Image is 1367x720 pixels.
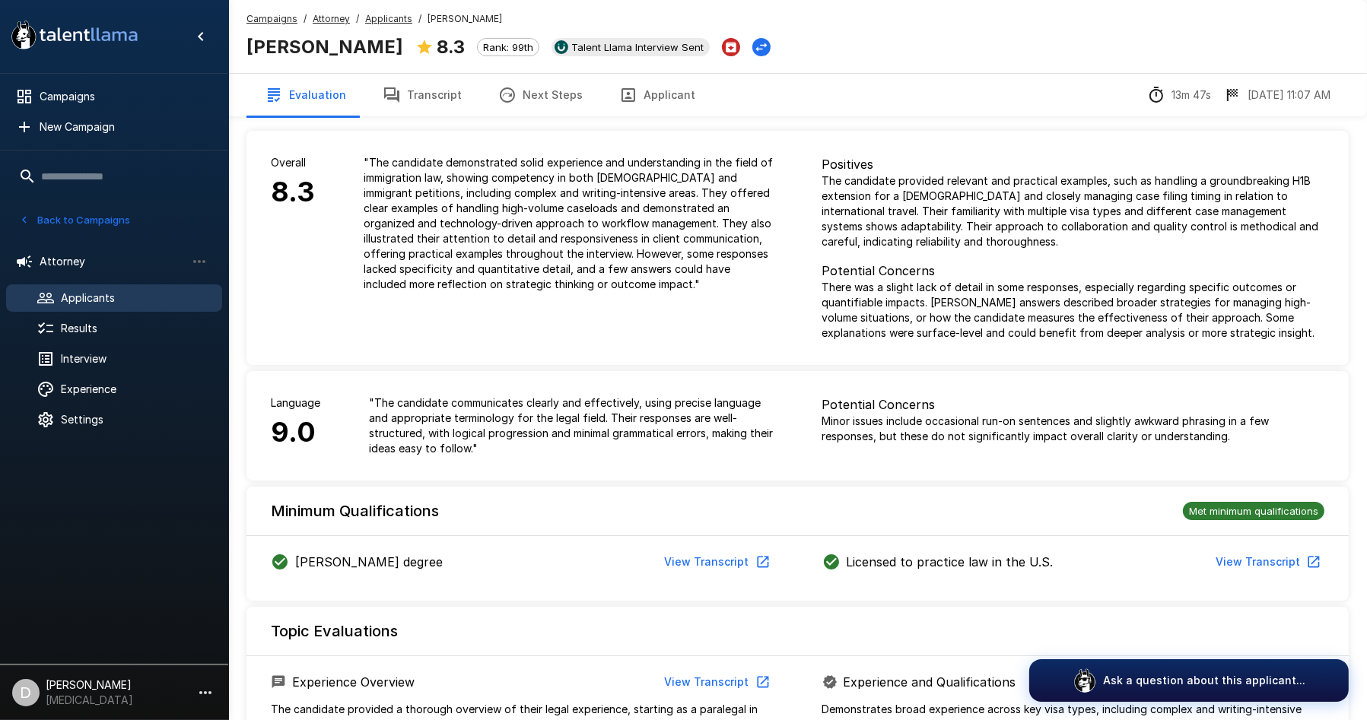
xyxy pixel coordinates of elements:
[1103,673,1305,688] p: Ask a question about this applicant...
[565,41,710,53] span: Talent Llama Interview Sent
[1223,86,1330,104] div: The date and time when the interview was completed
[246,36,403,58] b: [PERSON_NAME]
[601,74,714,116] button: Applicant
[659,668,774,696] button: View Transcript
[246,13,297,24] u: Campaigns
[246,74,364,116] button: Evaluation
[304,11,307,27] span: /
[313,13,350,24] u: Attorney
[428,11,502,27] span: [PERSON_NAME]
[722,38,740,56] button: Archive Applicant
[822,155,1325,173] p: Positives
[271,619,398,643] h6: Topic Evaluations
[364,74,480,116] button: Transcript
[822,173,1325,249] p: The candidate provided relevant and practical examples, such as handling a groundbreaking H1B ext...
[1183,505,1324,517] span: Met minimum qualifications
[822,280,1325,341] p: There was a slight lack of detail in some responses, especially regarding specific outcomes or qu...
[271,499,439,523] h6: Minimum Qualifications
[369,395,774,456] p: " The candidate communicates clearly and effectively, using precise language and appropriate term...
[295,553,443,571] p: [PERSON_NAME] degree
[1171,87,1211,103] p: 13m 47s
[437,36,465,58] b: 8.3
[271,395,320,411] p: Language
[822,414,1325,444] p: Minor issues include occasional run-on sentences and slightly awkward phrasing in a few responses...
[356,11,359,27] span: /
[292,673,415,691] p: Experience Overview
[1029,659,1349,702] button: Ask a question about this applicant...
[1210,548,1324,576] button: View Transcript
[847,553,1054,571] p: Licensed to practice law in the U.S.
[271,155,315,170] p: Overall
[418,11,421,27] span: /
[480,74,601,116] button: Next Steps
[552,38,710,56] div: View profile in UKG
[1073,668,1097,693] img: logo_glasses@2x.png
[822,395,1325,414] p: Potential Concerns
[271,170,315,214] h6: 8.3
[555,40,568,54] img: ukg_logo.jpeg
[478,41,539,53] span: Rank: 99th
[1248,87,1330,103] p: [DATE] 11:07 AM
[659,548,774,576] button: View Transcript
[822,262,1325,280] p: Potential Concerns
[271,411,320,455] h6: 9.0
[365,13,412,24] u: Applicants
[364,155,774,292] p: " The candidate demonstrated solid experience and understanding in the field of immigration law, ...
[752,38,771,56] button: Change Stage
[844,673,1016,691] p: Experience and Qualifications
[1147,86,1211,104] div: The time between starting and completing the interview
